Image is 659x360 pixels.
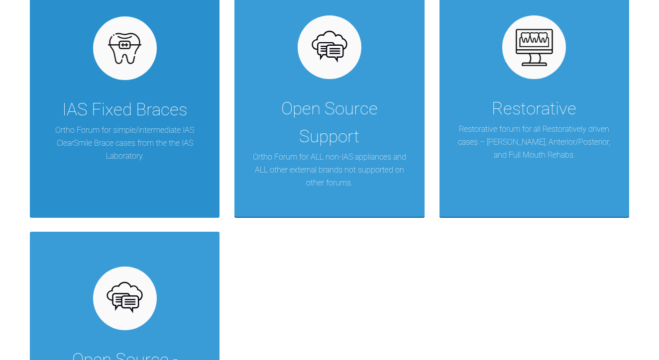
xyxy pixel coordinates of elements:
[106,279,144,318] img: opensource.6e495855.svg
[311,28,349,67] img: opensource.6e495855.svg
[492,95,576,123] div: Restorative
[249,95,409,151] div: Open Source Support
[249,151,409,189] p: Ortho Forum for ALL non-IAS appliances and ALL other external brands not supported on other forums.
[45,124,205,162] p: Ortho Forum for simple/intermediate IAS ClearSmile Brace cases from the the IAS Laboratory.
[62,96,187,124] div: IAS Fixed Braces
[106,29,144,68] img: fixed.9f4e6236.svg
[515,28,553,67] img: restorative.65e8f6b6.svg
[454,123,614,161] p: Restorative forum for all Restoratively driven cases – [PERSON_NAME], Anterior/Posterior, and Ful...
